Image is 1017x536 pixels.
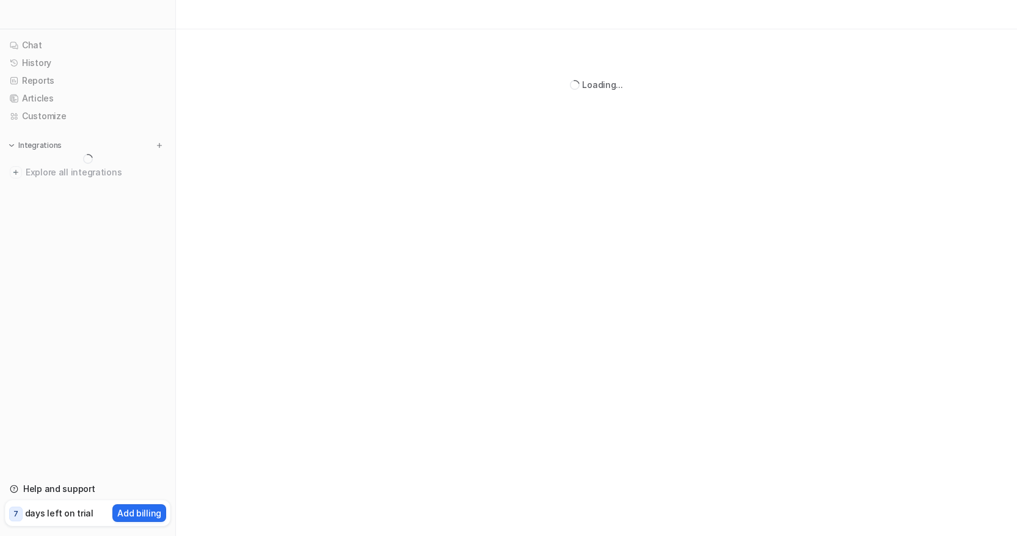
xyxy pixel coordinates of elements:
div: Loading... [582,78,622,91]
img: explore all integrations [10,166,22,178]
a: Chat [5,37,170,54]
img: menu_add.svg [155,141,164,150]
a: Customize [5,108,170,125]
span: Explore all integrations [26,163,166,182]
p: days left on trial [25,507,93,519]
p: Integrations [18,141,62,150]
button: Add billing [112,504,166,522]
a: Articles [5,90,170,107]
a: Reports [5,72,170,89]
a: History [5,54,170,72]
p: Add billing [117,507,161,519]
p: 7 [13,508,18,519]
img: expand menu [7,141,16,150]
a: Help and support [5,480,170,497]
a: Explore all integrations [5,164,170,181]
button: Integrations [5,139,65,152]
